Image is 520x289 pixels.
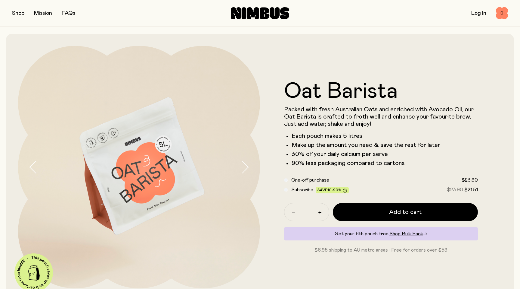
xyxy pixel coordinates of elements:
[327,188,342,192] span: 10-20%
[389,208,422,216] span: Add to cart
[496,7,508,19] button: 0
[447,187,463,192] span: $23.90
[471,11,486,16] a: Log In
[284,227,478,240] div: Get your 6th pouch free.
[464,187,478,192] span: $21.51
[284,106,478,128] p: Packed with fresh Australian Oats and enriched with Avocado Oil, our Oat Barista is crafted to fr...
[462,178,478,183] span: $23.90
[389,231,427,236] a: Shop Bulk Pack→
[292,151,478,158] li: 30% of your daily calcium per serve
[317,188,347,193] span: Save
[389,231,423,236] span: Shop Bulk Pack
[284,246,478,254] p: $6.95 shipping to AU metro areas · Free for orders over $59
[333,203,478,221] button: Add to cart
[291,187,313,192] span: Subscribe
[291,178,329,183] span: One-off purchase
[284,81,478,102] h1: Oat Barista
[292,141,478,149] li: Make up the amount you need & save the rest for later
[62,11,75,16] a: FAQs
[292,160,478,167] li: 90% less packaging compared to cartons
[34,11,52,16] a: Mission
[292,132,478,140] li: Each pouch makes 5 litres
